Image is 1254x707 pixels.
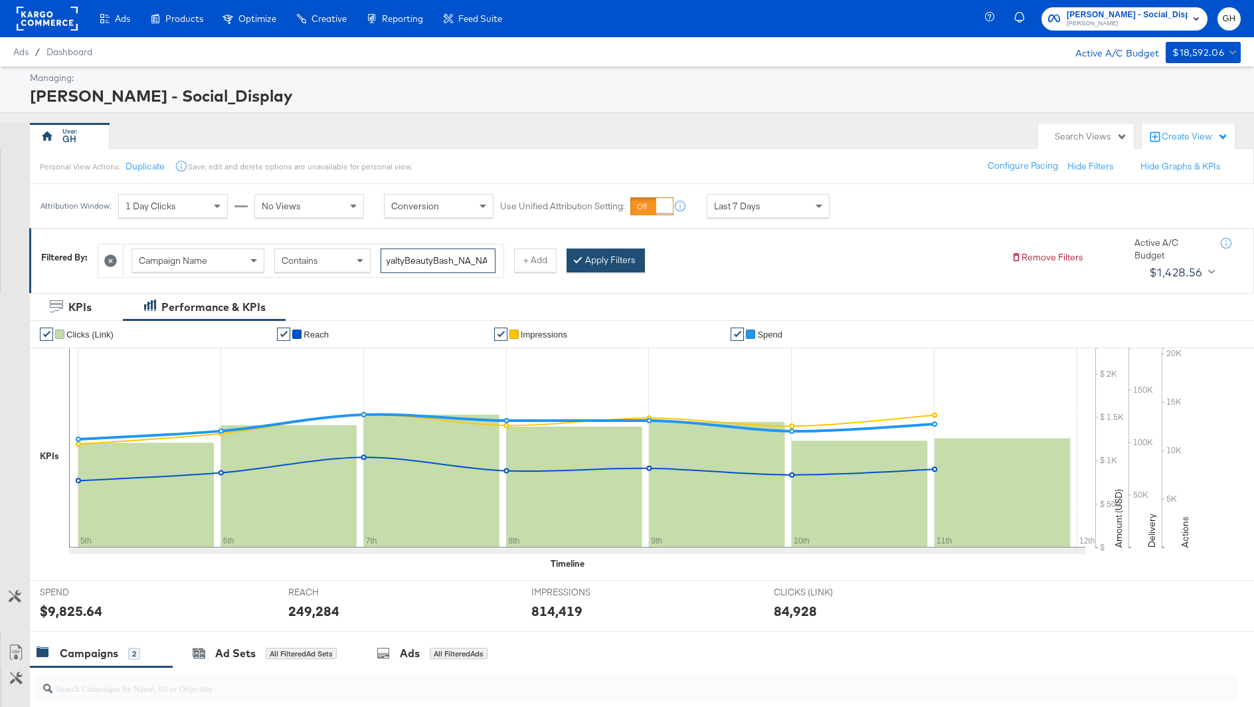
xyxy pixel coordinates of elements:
button: Duplicate [126,160,165,173]
div: Active A/C Budget [1134,237,1208,261]
div: Performance & KPIs [161,300,266,315]
div: $9,825.64 [40,601,102,621]
span: Optimize [238,13,276,24]
span: SPEND [40,586,139,599]
div: [PERSON_NAME] - Social_Display [30,84,1237,107]
span: Creative [312,13,347,24]
div: Campaigns [60,646,118,661]
span: [PERSON_NAME] - Social_Display [1067,8,1188,22]
div: 814,419 [531,601,582,621]
div: 84,928 [774,601,817,621]
div: Timeline [551,557,584,570]
span: Feed Suite [458,13,502,24]
div: All Filtered Ad Sets [266,648,337,660]
a: Dashboard [46,47,92,57]
div: Ads [400,646,420,661]
button: $18,592.06 [1166,42,1241,63]
span: REACH [288,586,388,599]
div: Active A/C Budget [1061,42,1159,62]
span: Contains [282,254,318,266]
div: $18,592.06 [1172,45,1224,61]
span: Reporting [382,13,423,24]
div: Create View [1162,130,1228,144]
button: Hide Filters [1067,160,1114,173]
span: Ads [115,13,130,24]
div: Managing: [30,72,1237,84]
div: Save, edit and delete options are unavailable for personal view. [188,161,412,172]
a: ✔ [277,328,290,341]
div: Personal View Actions: [40,161,120,172]
text: Delivery [1146,514,1158,548]
span: No Views [262,200,301,212]
button: Remove Filters [1011,251,1083,264]
button: Apply Filters [567,249,645,272]
text: Actions [1179,516,1191,548]
span: Reach [304,330,329,340]
a: ✔ [40,328,53,341]
div: $1,428.56 [1149,262,1203,282]
div: 2 [128,648,140,660]
span: / [29,47,46,57]
button: $1,428.56 [1144,262,1217,283]
button: [PERSON_NAME] - Social_Display[PERSON_NAME] [1041,7,1208,31]
div: KPIs [68,300,92,315]
div: Attribution Window: [40,201,112,211]
button: Configure Pacing [978,154,1067,178]
span: Campaign Name [139,254,207,266]
span: [PERSON_NAME] [1067,19,1188,29]
button: + Add [514,249,557,272]
button: GH [1217,7,1241,31]
label: Use Unified Attribution Setting: [500,200,625,213]
span: Products [165,13,203,24]
span: Impressions [521,330,567,340]
a: ✔ [731,328,744,341]
text: Amount (USD) [1113,489,1124,548]
div: Search Views [1055,130,1127,143]
span: GH [1223,11,1235,27]
span: Spend [757,330,782,340]
div: Filtered By: [41,251,88,264]
div: Ad Sets [215,646,256,661]
span: Last 7 Days [714,200,761,212]
div: All Filtered Ads [430,648,488,660]
div: KPIs [40,450,59,462]
input: Search Campaigns by Name, ID or Objective [52,670,1127,696]
input: Enter a search term [381,249,495,273]
div: GH [62,133,76,146]
button: Hide Graphs & KPIs [1140,160,1221,173]
span: CLICKS (LINK) [774,586,873,599]
span: IMPRESSIONS [531,586,631,599]
a: ✔ [494,328,507,341]
span: 1 Day Clicks [126,200,176,212]
span: Ads [13,47,29,57]
span: Clicks (Link) [66,330,114,340]
div: 249,284 [288,601,339,621]
span: Conversion [391,200,439,212]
